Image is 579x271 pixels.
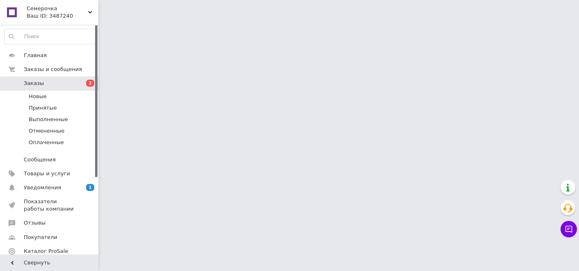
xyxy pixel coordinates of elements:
[27,12,98,20] div: Ваш ID: 3487240
[24,170,70,177] span: Товары и услуги
[24,219,45,227] span: Отзывы
[24,80,44,87] span: Заказы
[24,66,82,73] span: Заказы и сообщения
[29,127,64,135] span: Отмененные
[24,156,56,163] span: Сообщения
[5,29,96,44] input: Поиск
[24,198,76,213] span: Показатели работы компании
[29,116,68,123] span: Выполненные
[86,80,94,87] span: 2
[29,139,64,146] span: Оплаченные
[29,104,57,112] span: Принятые
[24,234,57,241] span: Покупатели
[27,5,88,12] span: Семерочка
[24,248,68,255] span: Каталог ProSale
[24,52,47,59] span: Главная
[561,221,577,237] button: Чат с покупателем
[24,184,61,191] span: Уведомления
[86,184,94,191] span: 1
[29,93,47,100] span: Новые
